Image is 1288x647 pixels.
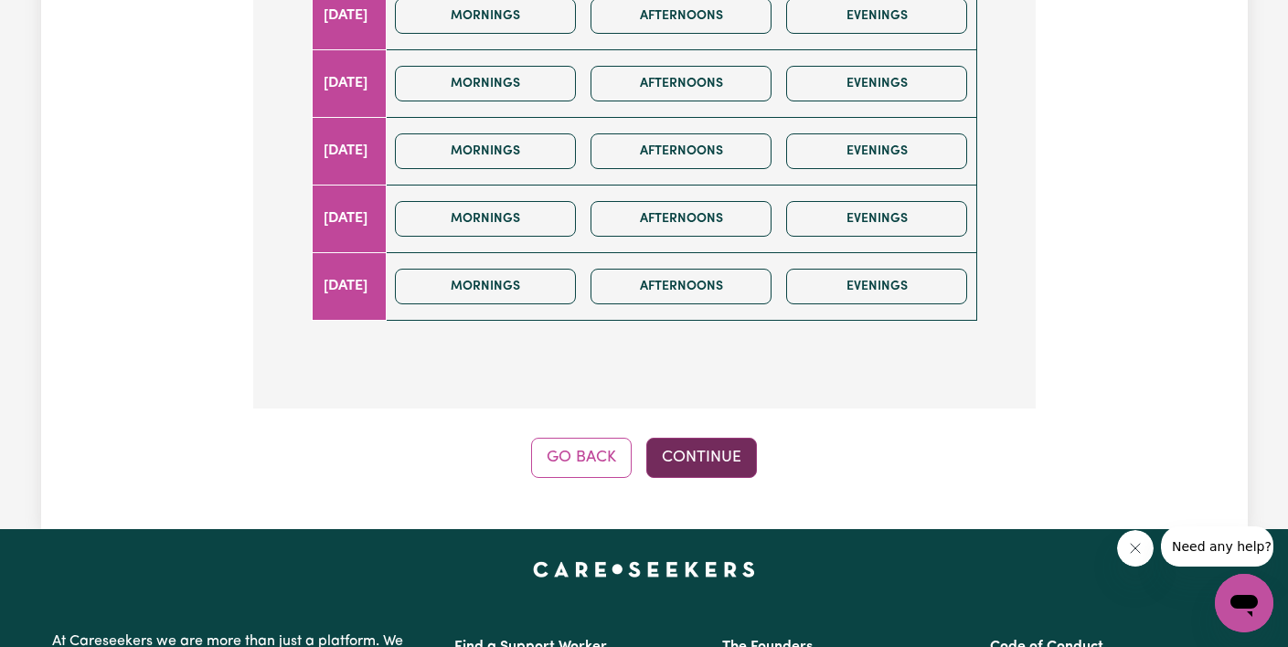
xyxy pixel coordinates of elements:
[312,49,387,117] td: [DATE]
[312,117,387,185] td: [DATE]
[395,269,576,304] button: Mornings
[1161,526,1273,567] iframe: Message from company
[591,269,772,304] button: Afternoons
[1117,530,1154,567] iframe: Close message
[533,562,755,577] a: Careseekers home page
[395,133,576,169] button: Mornings
[786,269,967,304] button: Evenings
[395,66,576,101] button: Mornings
[646,438,757,478] button: Continue
[531,438,632,478] button: Go Back
[786,133,967,169] button: Evenings
[591,133,772,169] button: Afternoons
[312,185,387,252] td: [DATE]
[312,252,387,320] td: [DATE]
[591,201,772,237] button: Afternoons
[591,66,772,101] button: Afternoons
[1215,574,1273,632] iframe: Button to launch messaging window
[786,201,967,237] button: Evenings
[395,201,576,237] button: Mornings
[786,66,967,101] button: Evenings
